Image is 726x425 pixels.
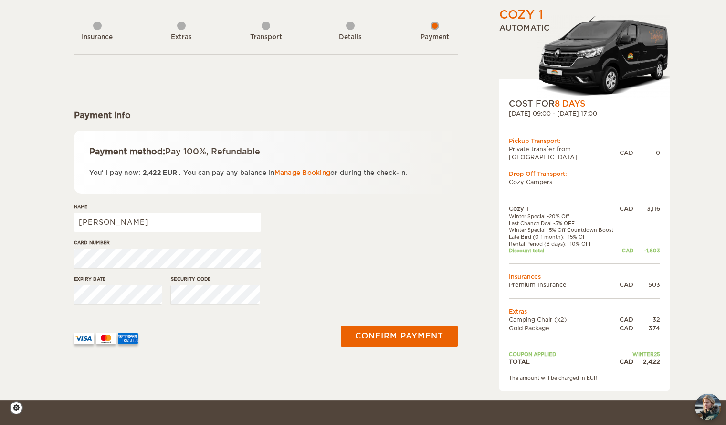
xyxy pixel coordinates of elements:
td: Cozy Campers [509,178,660,186]
div: 32 [633,316,660,324]
div: Transport [240,33,292,42]
img: Stuttur-m-c-logo-2.png [537,15,670,98]
div: 0 [633,149,660,157]
div: Payment info [74,109,458,121]
td: Extras [509,307,660,316]
button: chat-button [695,394,721,420]
div: 3,116 [633,205,660,213]
div: Insurance [71,33,124,42]
div: 503 [633,281,660,289]
div: Payment [409,33,461,42]
td: Camping Chair (x2) [509,316,618,324]
div: Payment method: [89,146,443,157]
td: TOTAL [509,358,618,366]
div: Details [324,33,377,42]
img: mastercard [96,333,116,344]
div: Drop Off Transport: [509,170,660,178]
td: Rental Period (8 days): -10% OFF [509,240,618,247]
div: CAD [618,324,633,332]
a: Cookie settings [10,401,29,414]
div: CAD [618,358,633,366]
div: CAD [618,205,633,213]
span: EUR [163,169,177,176]
td: Winter Special -5% Off Countdown Boost [509,227,618,233]
div: 2,422 [633,358,660,366]
td: Discount total [509,247,618,254]
a: Manage Booking [274,169,331,176]
div: The amount will be charged in EUR [509,374,660,381]
span: Pay 100%, Refundable [165,147,260,156]
span: 8 Days [555,99,585,109]
td: Cozy 1 [509,205,618,213]
div: CAD [618,316,633,324]
div: CAD [618,281,633,289]
img: Freyja at Cozy Campers [695,394,721,420]
div: Automatic [499,23,670,98]
td: Last Chance Deal -5% OFF [509,220,618,227]
span: 2,422 [143,169,161,176]
img: VISA [74,333,94,344]
td: Coupon applied [509,351,618,358]
label: Card number [74,239,261,246]
div: 374 [633,324,660,332]
td: Winter Special -20% Off [509,213,618,219]
div: -1,603 [633,247,660,254]
td: Private transfer from [GEOGRAPHIC_DATA] [509,145,620,161]
div: CAD [620,149,633,157]
div: Pickup Transport: [509,137,660,145]
div: [DATE] 09:00 - [DATE] 17:00 [509,109,660,118]
img: AMEX [118,333,138,344]
div: CAD [618,247,633,254]
label: Expiry date [74,275,163,283]
td: Gold Package [509,324,618,332]
td: Insurances [509,272,660,281]
label: Name [74,203,261,210]
td: Premium Insurance [509,281,618,289]
button: Confirm payment [341,326,458,347]
label: Security code [171,275,260,283]
td: Late Bird (0-1 month): -15% OFF [509,233,618,240]
p: You'll pay now: . You can pay any balance in or during the check-in. [89,167,443,178]
div: COST FOR [509,98,660,109]
div: Extras [155,33,208,42]
td: WINTER25 [618,351,660,358]
div: Cozy 1 [499,7,543,23]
